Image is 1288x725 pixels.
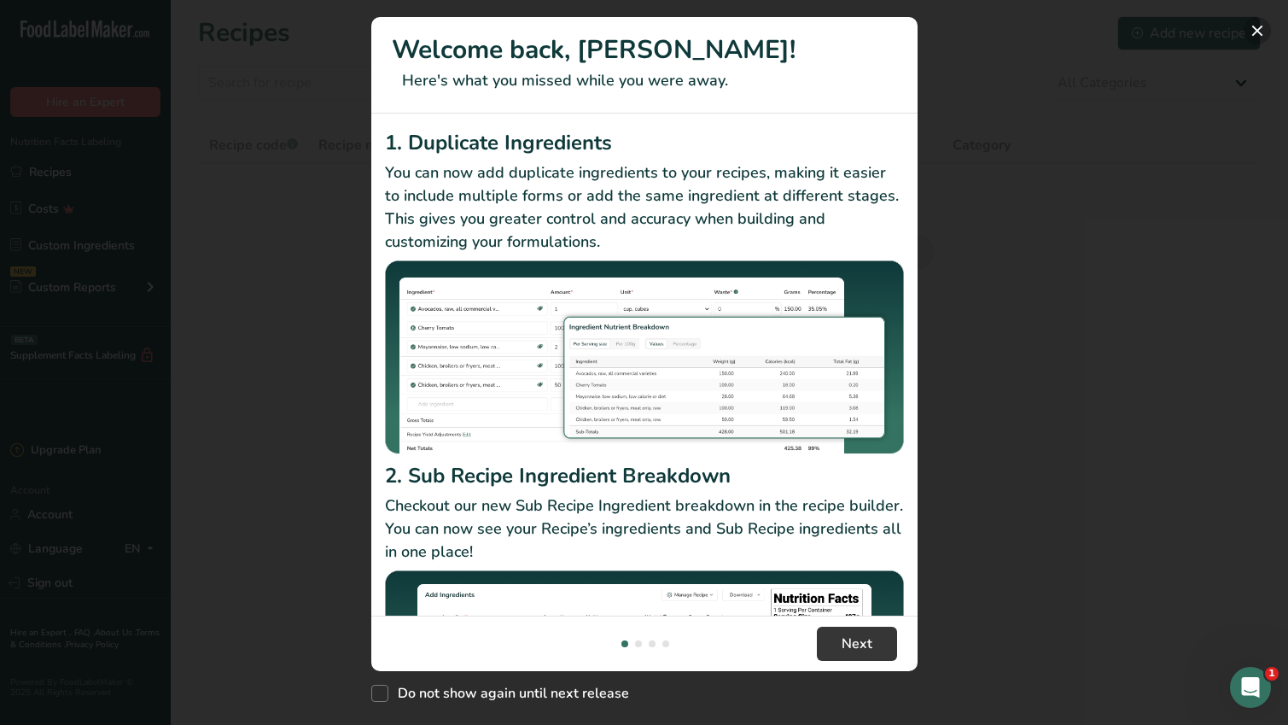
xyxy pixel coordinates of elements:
iframe: Intercom live chat [1230,667,1271,708]
img: Duplicate Ingredients [385,260,904,454]
span: 1 [1265,667,1279,681]
span: Next [842,634,872,654]
h2: 2. Sub Recipe Ingredient Breakdown [385,460,904,491]
button: Next [817,627,897,661]
h1: Welcome back, [PERSON_NAME]! [392,31,897,69]
p: Here's what you missed while you were away. [392,69,897,92]
span: Do not show again until next release [388,685,629,702]
p: Checkout our new Sub Recipe Ingredient breakdown in the recipe builder. You can now see your Reci... [385,494,904,564]
h2: 1. Duplicate Ingredients [385,127,904,158]
p: You can now add duplicate ingredients to your recipes, making it easier to include multiple forms... [385,161,904,254]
